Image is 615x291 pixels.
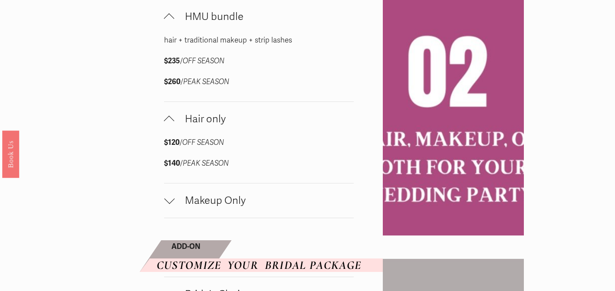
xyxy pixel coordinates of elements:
a: Book Us [2,130,19,177]
p: / [164,157,297,170]
em: PEAK SEASON [183,77,229,86]
strong: ADD-ON [171,242,201,251]
button: Hair only [164,102,354,136]
p: / [164,55,297,68]
strong: $235 [164,56,180,65]
span: HMU bundle [174,10,354,23]
p: / [164,75,297,89]
strong: $140 [164,159,180,168]
div: HMU bundle [164,34,354,101]
em: OFF SEASON [183,56,224,65]
strong: $120 [164,138,180,147]
span: Makeup Only [174,194,354,207]
p: hair + traditional makeup + strip lashes [164,34,297,47]
div: Hair only [164,136,354,183]
em: CUSTOMIZE YOUR BRIDAL PACKAGE [157,258,362,272]
strong: $260 [164,77,181,86]
p: / [164,136,297,150]
span: Hair only [174,113,354,125]
em: PEAK SEASON [183,159,229,168]
em: OFF SEASON [182,138,224,147]
button: Makeup Only [164,183,354,218]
